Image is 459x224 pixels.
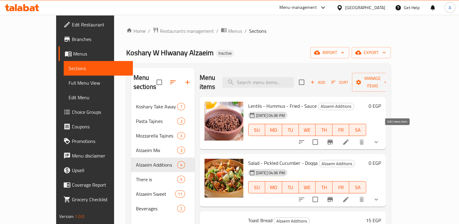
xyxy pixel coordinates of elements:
[216,50,234,57] div: Inactive
[254,113,287,118] span: [DATE] 04:36 PM
[352,183,363,192] span: SA
[318,103,354,110] div: Alzaeim Additions
[72,21,128,28] span: Edit Restaurant
[136,190,175,198] span: Alzaeim Sweet
[177,176,185,183] div: items
[126,46,214,59] span: Koshary W Hlwanay Alzaeim
[299,181,316,193] button: WE
[136,103,177,110] span: Koshary Take Away
[59,178,133,192] a: Coverage Report
[59,119,133,134] a: Coupons
[282,124,299,136] button: TU
[59,17,133,32] a: Edit Restaurant
[136,176,177,183] span: There is
[318,126,330,134] span: TH
[131,99,195,114] div: Koshary Take Away7
[369,102,381,110] h6: 0 EGP
[148,27,150,35] li: /
[153,76,166,89] span: Select all sections
[59,163,133,178] a: Upsell
[335,126,347,134] span: FR
[69,65,128,72] span: Sections
[251,183,263,192] span: SU
[72,137,128,145] span: Promotions
[335,183,347,192] span: FR
[177,132,185,139] div: items
[228,27,242,35] span: Menus
[177,177,184,182] span: 5
[136,147,177,154] span: Alzaeim Mix
[175,190,185,198] div: items
[332,181,349,193] button: FR
[254,170,287,176] span: [DATE] 04:36 PM
[75,212,84,220] span: 1.0.0
[59,134,133,148] a: Promotions
[131,172,195,187] div: There is5
[294,135,309,149] button: sort-choices
[136,205,177,212] div: Beverages
[126,27,146,35] a: Home
[126,27,391,35] nav: breadcrumb
[354,135,369,149] button: delete
[133,73,157,91] h2: Menu sections
[131,143,195,158] div: Alzaeim Mix3
[352,47,391,58] button: export
[248,101,317,110] span: Lentils - Hummus - Fried - Sauce
[265,181,282,193] button: MO
[59,148,133,163] a: Menu disclaimer
[177,103,185,110] div: items
[180,75,195,90] button: Add section
[72,123,128,130] span: Coupons
[160,27,214,35] span: Restaurants management
[216,27,218,35] li: /
[177,206,184,212] span: 2
[177,104,184,110] span: 7
[310,47,349,58] button: import
[299,124,316,136] button: WE
[177,205,185,212] div: items
[64,90,133,105] a: Edit Menu
[319,160,355,167] div: Alzaeim Additions
[369,192,383,207] button: show more
[69,94,128,101] span: Edit Menu
[249,27,266,35] span: Sections
[308,78,327,87] button: Add
[309,193,322,206] span: Select to update
[204,159,243,198] img: Salad - Pickled Cucumber - Doqqa
[331,79,348,86] span: Sort
[59,212,74,220] span: Version:
[342,196,349,203] a: Edit menu item
[373,138,380,146] svg: Show Choices
[131,201,195,216] div: Beverages2
[332,124,349,136] button: FR
[315,49,344,56] span: import
[59,105,133,119] a: Choice Groups
[345,4,385,11] div: [GEOGRAPHIC_DATA]
[301,126,313,134] span: WE
[268,126,279,134] span: MO
[136,132,177,139] span: Mozzarella Tajines
[72,181,128,188] span: Coverage Report
[285,183,296,192] span: TU
[64,61,133,76] a: Sections
[245,27,247,35] li: /
[352,126,363,134] span: SA
[204,102,243,141] img: Lentils - Hummus - Fried - Sauce
[222,77,294,88] input: search
[175,191,184,197] span: 11
[323,192,337,207] button: Branch-specific-item
[177,148,184,153] span: 3
[69,79,128,87] span: Full Menu View
[136,117,177,125] span: Pasta Tajines
[59,192,133,207] a: Grocery Checklist
[72,108,128,116] span: Choice Groups
[131,114,195,128] div: Pasta Tajines3
[265,124,282,136] button: MO
[349,181,366,193] button: SA
[319,160,355,167] span: Alzaeim Additions
[369,135,383,149] button: show more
